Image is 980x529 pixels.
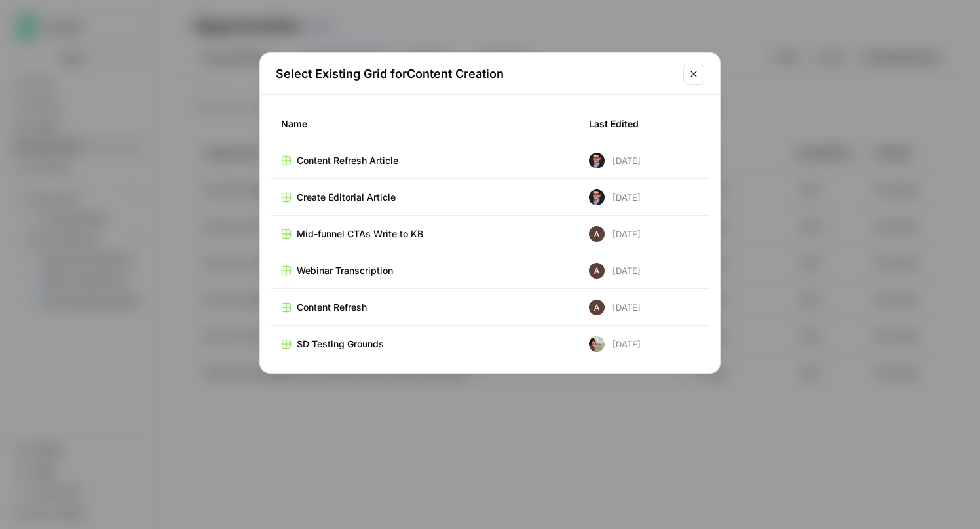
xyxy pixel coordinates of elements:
[589,263,641,279] div: [DATE]
[297,227,423,241] span: Mid-funnel CTAs Write to KB
[589,189,641,205] div: [DATE]
[297,191,396,204] span: Create Editorial Article
[589,106,639,142] div: Last Edited
[589,336,641,352] div: [DATE]
[589,300,605,315] img: wtbmvrjo3qvncyiyitl6zoukl9gz
[589,263,605,279] img: wtbmvrjo3qvncyiyitl6zoukl9gz
[589,189,605,205] img: ldmwv53b2lcy2toudj0k1c5n5o6j
[589,300,641,315] div: [DATE]
[589,226,605,242] img: wtbmvrjo3qvncyiyitl6zoukl9gz
[281,106,568,142] div: Name
[589,226,641,242] div: [DATE]
[683,64,704,85] button: Close modal
[589,153,605,168] img: ldmwv53b2lcy2toudj0k1c5n5o6j
[589,153,641,168] div: [DATE]
[297,154,398,167] span: Content Refresh Article
[589,336,605,352] img: vhcss6fui7gopbnba71r9qo3omld
[297,264,393,277] span: Webinar Transcription
[297,338,384,351] span: SD Testing Grounds
[276,65,675,83] h2: Select Existing Grid for Content Creation
[297,301,367,314] span: Content Refresh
